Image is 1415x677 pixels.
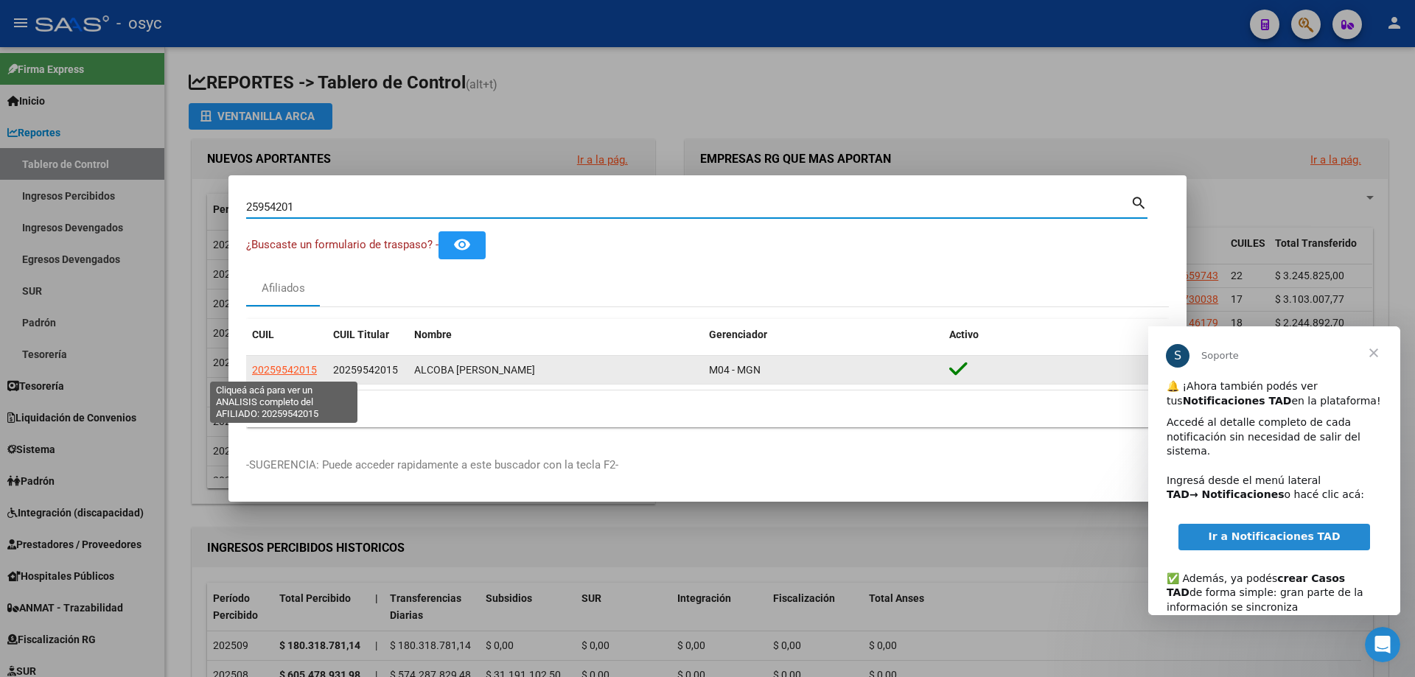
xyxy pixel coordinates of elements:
datatable-header-cell: CUIL [246,319,327,351]
iframe: Intercom live chat mensaje [1148,326,1400,615]
span: Nombre [414,329,452,340]
span: CUIL [252,329,274,340]
p: -SUGERENCIA: Puede acceder rapidamente a este buscador con la tecla F2- [246,457,1169,474]
datatable-header-cell: Gerenciador [703,319,943,351]
datatable-header-cell: Activo [943,319,1169,351]
span: Gerenciador [709,329,767,340]
datatable-header-cell: Nombre [408,319,703,351]
datatable-header-cell: CUIL Titular [327,319,408,351]
mat-icon: remove_red_eye [453,236,471,253]
span: Activo [949,329,979,340]
div: ALCOBA [PERSON_NAME] [414,362,697,379]
iframe: Intercom live chat [1365,627,1400,662]
span: CUIL Titular [333,329,389,340]
div: ✅ Además, ya podés de forma simple: gran parte de la información se sincroniza automáticamente y ... [18,231,234,332]
span: 20259542015 [333,364,398,376]
span: ¿Buscaste un formulario de traspaso? - [246,238,439,251]
span: M04 - MGN [709,364,761,376]
div: 1 total [246,390,1169,427]
div: Afiliados [262,280,305,297]
span: 20259542015 [252,364,317,376]
mat-icon: search [1131,193,1147,211]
